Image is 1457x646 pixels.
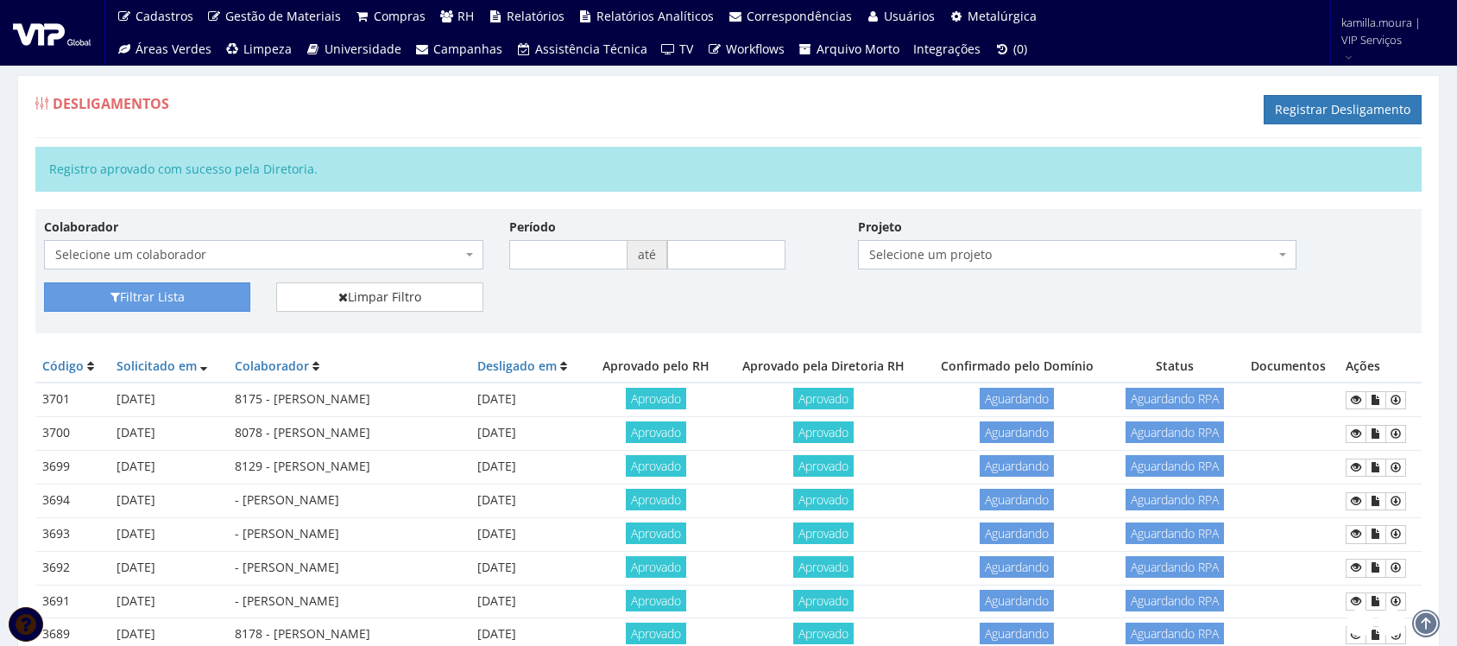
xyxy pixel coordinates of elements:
[44,218,118,236] label: Colaborador
[470,585,588,618] td: [DATE]
[1126,455,1224,477] span: Aguardando RPA
[117,358,197,374] a: Solicitado em
[228,585,470,618] td: - [PERSON_NAME]
[13,20,91,46] img: logo
[136,8,193,24] span: Cadastros
[987,33,1034,66] a: (0)
[858,240,1297,269] span: Selecione um projeto
[470,451,588,484] td: [DATE]
[724,351,924,383] th: Aprovado pela Diretoria RH
[1341,14,1435,48] span: kamilla.moura | VIP Serviços
[626,489,686,510] span: Aprovado
[1126,522,1224,544] span: Aguardando RPA
[225,8,341,24] span: Gestão de Materiais
[228,484,470,517] td: - [PERSON_NAME]
[44,240,483,269] span: Selecione um colaborador
[110,585,228,618] td: [DATE]
[793,388,854,409] span: Aprovado
[110,451,228,484] td: [DATE]
[793,421,854,443] span: Aprovado
[1126,421,1224,443] span: Aguardando RPA
[626,556,686,578] span: Aprovado
[792,33,907,66] a: Arquivo Morto
[1112,351,1239,383] th: Status
[817,41,899,57] span: Arquivo Morto
[433,41,502,57] span: Campanhas
[1126,489,1224,510] span: Aguardando RPA
[913,41,981,57] span: Integrações
[1385,459,1406,477] a: Ficha Devolução EPIS
[793,455,854,477] span: Aprovado
[1366,492,1386,510] a: Documentos
[1126,623,1224,644] span: Aguardando RPA
[110,517,228,551] td: [DATE]
[980,489,1054,510] span: Aguardando
[980,556,1054,578] span: Aguardando
[243,41,292,57] span: Limpeza
[1126,590,1224,611] span: Aguardando RPA
[700,33,792,66] a: Workflows
[1385,592,1406,611] a: Ficha Devolução EPIS
[470,551,588,585] td: [DATE]
[626,623,686,644] span: Aprovado
[35,383,110,416] td: 3701
[628,240,667,269] span: até
[980,522,1054,544] span: Aguardando
[654,33,701,66] a: TV
[1339,351,1422,383] th: Ações
[869,246,1276,263] span: Selecione um projeto
[44,282,250,312] button: Filtrar Lista
[1385,425,1406,443] a: Ficha Devolução EPIS
[626,455,686,477] span: Aprovado
[110,33,218,66] a: Áreas Verdes
[507,8,565,24] span: Relatórios
[470,417,588,451] td: [DATE]
[1385,559,1406,577] a: Ficha Devolução EPIS
[1126,388,1224,409] span: Aguardando RPA
[1385,492,1406,510] a: Ficha Devolução EPIS
[228,451,470,484] td: 8129 - [PERSON_NAME]
[588,351,724,383] th: Aprovado pelo RH
[1366,459,1386,477] a: Documentos
[228,551,470,585] td: - [PERSON_NAME]
[1366,425,1386,443] a: Documentos
[626,421,686,443] span: Aprovado
[980,623,1054,644] span: Aguardando
[35,417,110,451] td: 3700
[923,351,1111,383] th: Confirmado pelo Domínio
[793,522,854,544] span: Aprovado
[858,218,902,236] label: Projeto
[408,33,510,66] a: Campanhas
[1385,391,1406,409] a: Ficha Devolução EPIS
[218,33,300,66] a: Limpeza
[325,41,401,57] span: Universidade
[299,33,408,66] a: Universidade
[509,218,556,236] label: Período
[980,421,1054,443] span: Aguardando
[35,517,110,551] td: 3693
[726,41,785,57] span: Workflows
[884,8,935,24] span: Usuários
[980,388,1054,409] span: Aguardando
[679,41,693,57] span: TV
[470,383,588,416] td: [DATE]
[509,33,654,66] a: Assistência Técnica
[42,358,84,374] a: Código
[470,517,588,551] td: [DATE]
[626,388,686,409] span: Aprovado
[235,358,309,374] a: Colaborador
[980,455,1054,477] span: Aguardando
[626,590,686,611] span: Aprovado
[980,590,1054,611] span: Aguardando
[596,8,714,24] span: Relatórios Analíticos
[477,358,557,374] a: Desligado em
[457,8,474,24] span: RH
[35,585,110,618] td: 3691
[55,246,462,263] span: Selecione um colaborador
[136,41,211,57] span: Áreas Verdes
[110,484,228,517] td: [DATE]
[276,282,483,312] a: Limpar Filtro
[535,41,647,57] span: Assistência Técnica
[35,451,110,484] td: 3699
[1366,391,1386,409] a: Documentos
